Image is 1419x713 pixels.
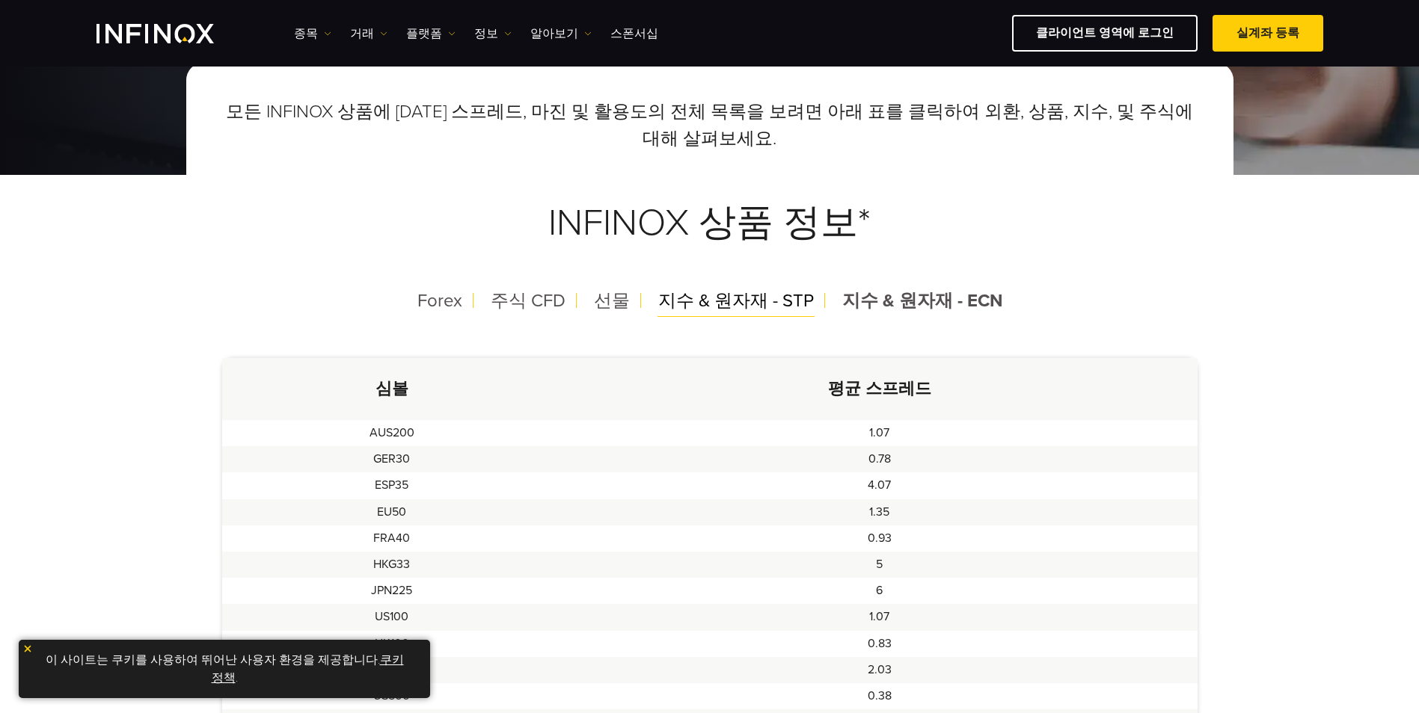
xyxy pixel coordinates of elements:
[474,25,512,43] a: 정보
[222,358,562,420] th: 심볼
[222,552,562,578] td: HKG33
[594,290,630,312] span: 선물
[222,604,562,630] td: US100
[222,499,562,525] td: EU50
[562,420,1198,446] td: 1.07
[26,647,423,691] p: 이 사이트는 쿠키를 사용하여 뛰어난 사용자 환경을 제공합니다. .
[222,420,562,446] td: AUS200
[562,358,1198,420] th: 평균 스프레드
[562,683,1198,709] td: 0.38
[222,525,562,552] td: FRA40
[222,164,1198,282] h3: INFINOX 상품 정보*
[1012,15,1198,52] a: 클라이언트 영역에 로그인
[294,25,331,43] a: 종목
[491,290,566,312] span: 주식 CFD
[562,578,1198,604] td: 6
[222,578,562,604] td: JPN225
[562,525,1198,552] td: 0.93
[562,657,1198,683] td: 2.03
[530,25,592,43] a: 알아보기
[222,472,562,499] td: ESP35
[222,631,562,657] td: UK100
[406,25,456,43] a: 플랫폼
[562,552,1198,578] td: 5
[610,25,658,43] a: 스폰서십
[1213,15,1323,52] a: 실계좌 등록
[562,604,1198,630] td: 1.07
[22,643,33,654] img: yellow close icon
[222,99,1198,152] p: 모든 INFINOX 상품에 [DATE] 스프레드, 마진 및 활용도의 전체 목록을 보려면 아래 표를 클릭하여 외환, 상품, 지수, 및 주식에 대해 살펴보세요.
[562,446,1198,472] td: 0.78
[562,631,1198,657] td: 0.83
[222,446,562,472] td: GER30
[658,290,814,312] span: 지수 & 원자재 - STP
[842,290,1002,312] span: 지수 & 원자재 - ECN
[562,472,1198,499] td: 4.07
[562,499,1198,525] td: 1.35
[417,290,462,312] span: Forex
[350,25,387,43] a: 거래
[96,24,249,43] a: INFINOX Logo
